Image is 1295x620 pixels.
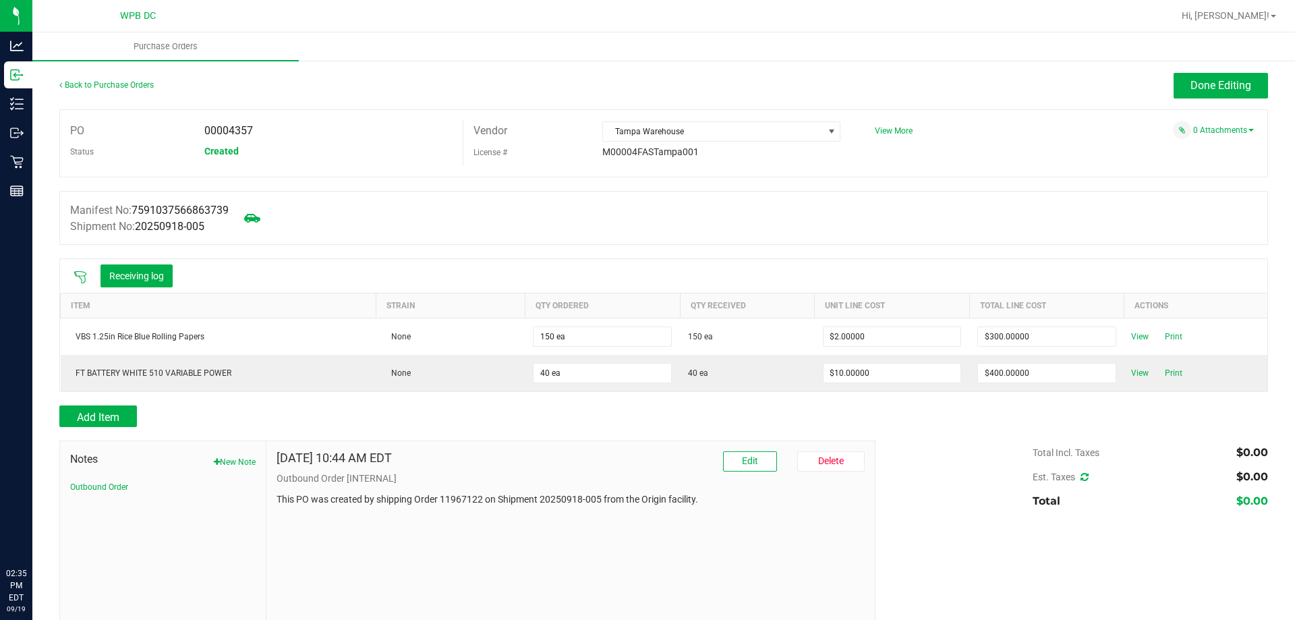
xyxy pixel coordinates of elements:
[6,604,26,614] p: 09/19
[818,455,844,466] span: Delete
[10,97,24,111] inline-svg: Inventory
[815,293,970,318] th: Unit Line Cost
[723,451,777,472] button: Edit
[1173,121,1191,139] span: Attach a document
[10,39,24,53] inline-svg: Analytics
[1033,447,1099,458] span: Total Incl. Taxes
[1033,495,1060,507] span: Total
[70,121,84,141] label: PO
[473,121,507,141] label: Vendor
[1236,495,1268,507] span: $0.00
[10,126,24,140] inline-svg: Outbound
[13,512,54,553] iframe: Resource center
[77,411,119,424] span: Add Item
[473,142,507,163] label: License #
[74,271,87,284] span: Scan packages to receive
[59,80,154,90] a: Back to Purchase Orders
[534,327,671,346] input: 0 ea
[1236,470,1268,483] span: $0.00
[1174,73,1268,98] button: Done Editing
[115,40,216,53] span: Purchase Orders
[1124,293,1267,318] th: Actions
[534,364,671,383] input: 0 ea
[978,364,1116,383] input: $0.00000
[204,124,253,137] span: 00004357
[70,202,229,219] label: Manifest No:
[204,146,239,157] span: Created
[1193,125,1254,135] a: 0 Attachments
[70,451,256,468] span: Notes
[6,567,26,604] p: 02:35 PM EDT
[277,451,392,465] h4: [DATE] 10:44 AM EDT
[1033,472,1089,482] span: Est. Taxes
[680,293,815,318] th: Qty Received
[1160,329,1187,345] span: Print
[603,122,823,141] span: Tampa Warehouse
[1236,446,1268,459] span: $0.00
[70,481,128,493] button: Outbound Order
[384,368,411,378] span: None
[1190,79,1251,92] span: Done Editing
[742,455,758,466] span: Edit
[100,264,173,287] button: Receiving log
[10,155,24,169] inline-svg: Retail
[69,331,368,343] div: VBS 1.25in Rice Blue Rolling Papers
[239,204,266,231] span: Mark as not Arrived
[214,456,256,468] button: New Note
[384,332,411,341] span: None
[59,405,137,427] button: Add Item
[376,293,525,318] th: Strain
[32,32,299,61] a: Purchase Orders
[688,367,708,379] span: 40 ea
[10,68,24,82] inline-svg: Inbound
[602,146,699,157] span: M00004FASTampa001
[1126,329,1153,345] span: View
[824,327,961,346] input: $0.00000
[10,184,24,198] inline-svg: Reports
[61,293,376,318] th: Item
[978,327,1116,346] input: $0.00000
[69,367,368,379] div: FT BATTERY WHITE 510 VARIABLE POWER
[875,126,913,136] a: View More
[120,10,156,22] span: WPB DC
[688,331,713,343] span: 150 ea
[1126,365,1153,381] span: View
[135,220,204,233] span: 20250918-005
[70,219,204,235] label: Shipment No:
[824,364,961,383] input: $0.00000
[277,492,865,507] p: This PO was created by shipping Order 11967122 on Shipment 20250918-005 from the Origin facility.
[70,142,94,162] label: Status
[525,293,680,318] th: Qty Ordered
[797,451,865,472] button: Delete
[132,204,229,217] span: 7591037566863739
[969,293,1124,318] th: Total Line Cost
[1160,365,1187,381] span: Print
[1182,10,1269,21] span: Hi, [PERSON_NAME]!
[277,472,865,486] p: Outbound Order [INTERNAL]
